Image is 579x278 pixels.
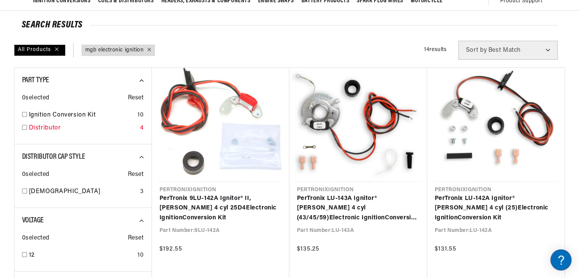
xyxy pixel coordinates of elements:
[128,170,144,180] span: Reset
[466,47,487,53] span: Sort by
[85,46,144,54] a: mgb electronic ignition
[14,45,65,56] div: All Products
[160,194,282,223] a: PerTronix 9LU-142A Ignitor® II, [PERSON_NAME] 4 cyl 25D4Electronic IgnitionConversion Kit
[8,53,145,60] div: Ignition Products
[8,84,145,91] div: JBA Performance Exhaust
[128,233,144,243] span: Reset
[29,187,137,197] a: [DEMOGRAPHIC_DATA]
[297,194,419,223] a: PerTronix LU-143A Ignitor® [PERSON_NAME] 4 cyl (43/45/59)Electronic IgnitionConversion Kit
[29,123,137,133] a: Distributor
[140,123,144,133] div: 4
[22,217,44,224] span: Voltage
[435,194,557,223] a: PerTronix LU-142A Ignitor® [PERSON_NAME] 4 cyl (25)Electronic IgnitionConversion Kit
[29,251,135,260] a: 12
[8,190,145,202] a: Payment, Pricing, and Promotions FAQ
[22,153,85,161] span: Distributor Cap Style
[458,41,558,60] select: Sort by
[8,96,145,108] a: FAQs
[105,219,147,227] a: POWERED BY ENCHANT
[140,187,144,197] div: 3
[22,170,49,180] span: 0 selected
[22,93,49,103] span: 0 selected
[22,233,49,243] span: 0 selected
[424,47,447,53] span: 14 results
[8,204,145,217] button: Contact Us
[8,147,145,154] div: Orders
[137,251,144,260] div: 10
[137,110,144,120] div: 10
[29,110,135,120] a: Ignition Conversion Kit
[22,21,558,29] div: SEARCH RESULTS
[8,128,145,139] a: Shipping FAQs
[8,65,145,77] a: FAQ
[8,179,145,186] div: Payment, Pricing, and Promotions
[128,93,144,103] span: Reset
[8,116,145,123] div: Shipping
[8,159,145,171] a: Orders FAQ
[22,77,49,84] span: Part Type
